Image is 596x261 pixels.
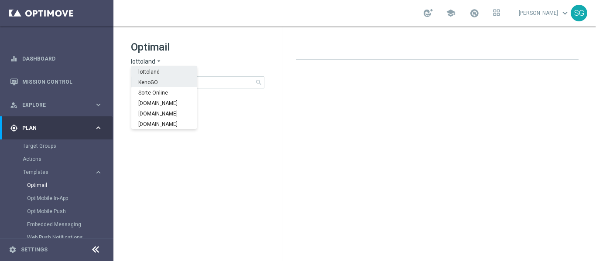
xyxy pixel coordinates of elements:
[131,58,155,66] span: lottoland
[27,208,91,215] a: OptiMobile Push
[22,70,103,93] a: Mission Control
[27,192,113,205] div: OptiMobile In-App
[10,124,18,132] i: gps_fixed
[94,124,103,132] i: keyboard_arrow_right
[94,101,103,109] i: keyboard_arrow_right
[23,169,94,175] div: Templates
[446,8,456,18] span: school
[21,247,48,252] a: Settings
[131,66,197,129] ng-dropdown-panel: Options list
[23,169,86,175] span: Templates
[27,205,113,218] div: OptiMobile Push
[23,153,113,166] div: Actions
[94,168,103,176] i: keyboard_arrow_right
[9,246,17,254] i: settings
[27,231,113,244] div: Web Push Notifications
[155,58,162,66] i: arrow_drop_down
[10,102,103,108] button: person_search Explore keyboard_arrow_right
[27,179,113,192] div: Optimail
[22,47,103,70] a: Dashboard
[131,58,162,66] button: lottoland arrow_drop_down
[560,8,570,18] span: keyboard_arrow_down
[10,47,103,70] div: Dashboard
[27,234,91,241] a: Web Push Notifications
[27,182,91,189] a: Optimail
[23,166,113,257] div: Templates
[23,156,91,163] a: Actions
[27,195,91,202] a: OptiMobile In-App
[255,79,262,86] span: search
[10,78,103,85] button: Mission Control
[22,102,94,108] span: Explore
[131,76,264,88] input: Search Template
[27,221,91,228] a: Embedded Messaging
[10,124,94,132] div: Plan
[23,169,103,176] button: Templates keyboard_arrow_right
[23,142,91,149] a: Target Groups
[571,5,587,21] div: SG
[10,70,103,93] div: Mission Control
[10,101,94,109] div: Explore
[22,125,94,131] span: Plan
[27,218,113,231] div: Embedded Messaging
[518,7,571,20] a: [PERSON_NAME]keyboard_arrow_down
[10,125,103,132] button: gps_fixed Plan keyboard_arrow_right
[131,40,264,54] h1: Optimail
[23,139,113,153] div: Target Groups
[10,55,18,63] i: equalizer
[10,55,103,62] button: equalizer Dashboard
[10,101,18,109] i: person_search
